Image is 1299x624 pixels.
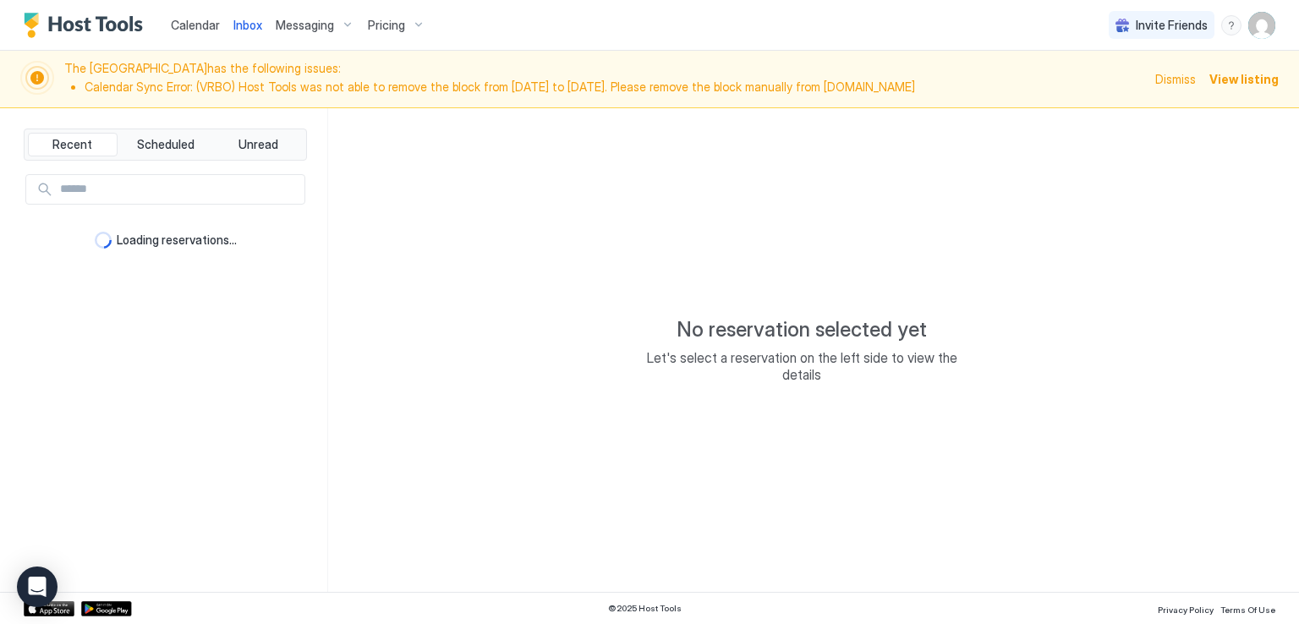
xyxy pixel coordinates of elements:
[1136,18,1208,33] span: Invite Friends
[213,133,303,156] button: Unread
[1248,12,1275,39] div: User profile
[608,603,682,614] span: © 2025 Host Tools
[64,61,1145,97] span: The [GEOGRAPHIC_DATA] has the following issues:
[24,601,74,616] a: App Store
[17,567,58,607] div: Open Intercom Messenger
[238,137,278,152] span: Unread
[1158,599,1214,617] a: Privacy Policy
[24,129,307,161] div: tab-group
[233,18,262,32] span: Inbox
[1158,605,1214,615] span: Privacy Policy
[171,16,220,34] a: Calendar
[28,133,118,156] button: Recent
[276,18,334,33] span: Messaging
[1220,599,1275,617] a: Terms Of Use
[81,601,132,616] a: Google Play Store
[1209,70,1279,88] div: View listing
[95,232,112,249] div: loading
[368,18,405,33] span: Pricing
[233,16,262,34] a: Inbox
[171,18,220,32] span: Calendar
[137,137,195,152] span: Scheduled
[677,317,927,342] span: No reservation selected yet
[1220,605,1275,615] span: Terms Of Use
[117,233,237,248] span: Loading reservations...
[1221,15,1241,36] div: menu
[1155,70,1196,88] div: Dismiss
[53,175,304,204] input: Input Field
[85,79,1145,95] li: Calendar Sync Error: (VRBO) Host Tools was not able to remove the block from [DATE] to [DATE]. Pl...
[52,137,92,152] span: Recent
[633,349,971,383] span: Let's select a reservation on the left side to view the details
[121,133,211,156] button: Scheduled
[24,13,151,38] a: Host Tools Logo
